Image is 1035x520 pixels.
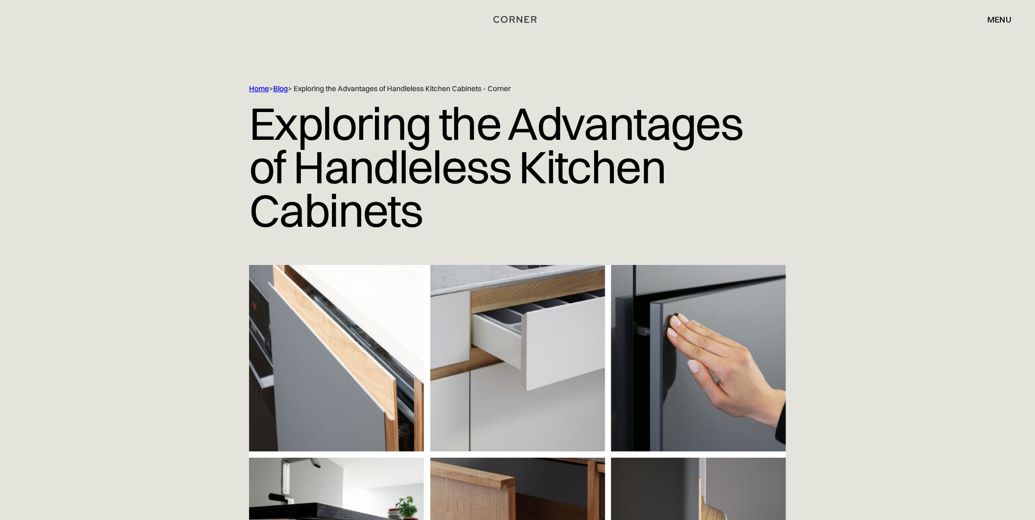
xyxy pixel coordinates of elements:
[249,84,742,94] div: > > Exploring the Advantages of Handleless Kitchen Cabinets - Corner
[977,10,1011,28] div: menu
[987,15,1011,24] div: menu
[479,13,557,26] a: home
[273,84,288,93] a: Blog
[249,94,786,240] h1: Exploring the Advantages of Handleless Kitchen Cabinets
[249,84,269,93] a: Home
